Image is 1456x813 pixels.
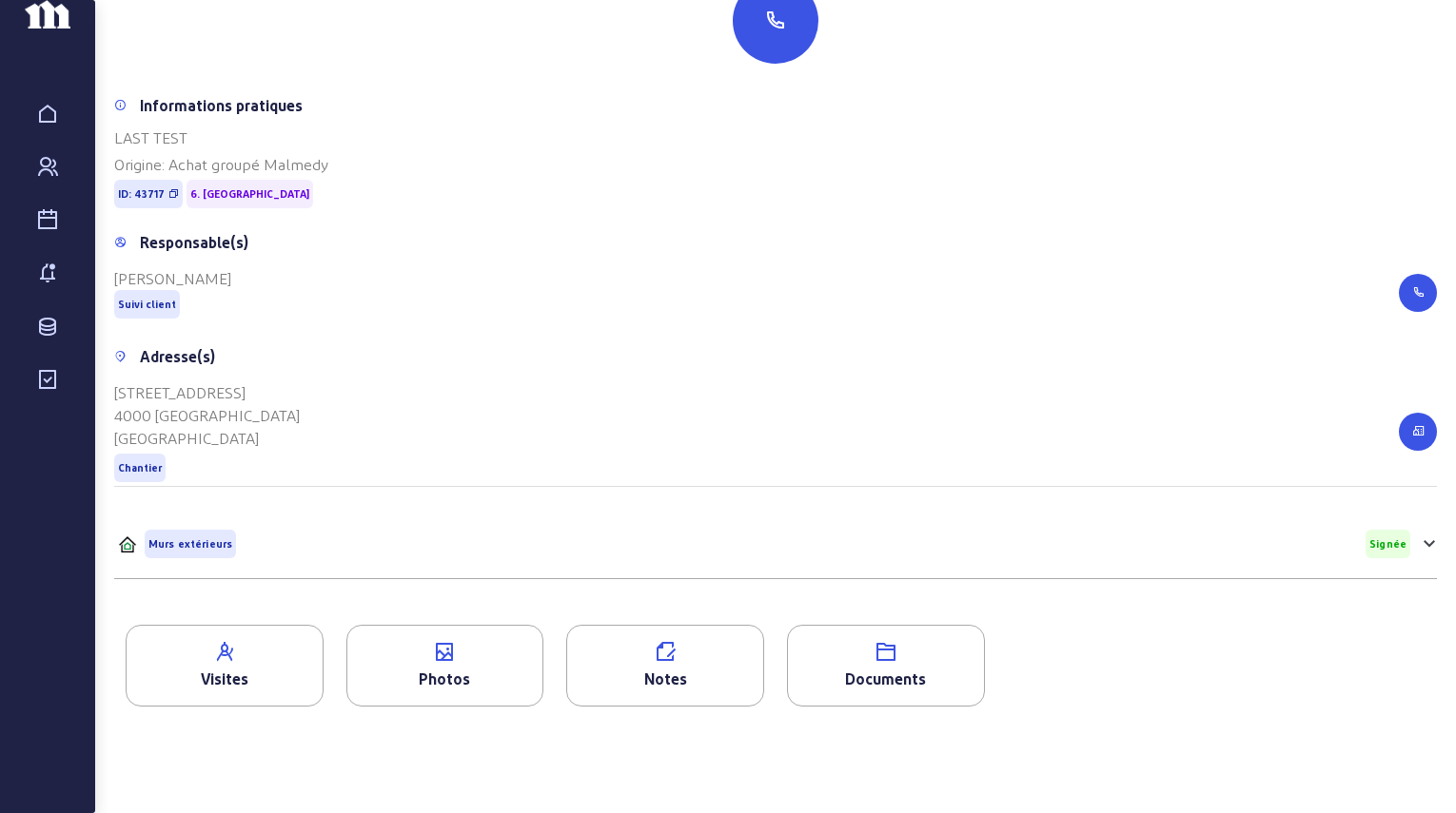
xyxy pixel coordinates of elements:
span: Murs extérieurs [148,537,232,551]
span: Signée [1369,537,1407,551]
div: [PERSON_NAME] [114,267,231,290]
mat-expansion-panel-header: CIMEMurs extérieursSignée [114,517,1437,571]
div: Visites [127,668,323,690]
div: LAST TEST [114,126,1437,149]
span: Chantier [118,461,162,474]
div: [STREET_ADDRESS] [114,381,300,404]
span: ID: 43717 [118,187,165,201]
div: [GEOGRAPHIC_DATA] [114,427,300,450]
div: Responsable(s) [140,231,248,254]
div: Adresse(s) [140,345,215,368]
span: Suivi client [118,298,176,311]
div: Informations pratiques [140,94,303,117]
div: Photos [347,668,543,690]
div: 4000 [GEOGRAPHIC_DATA] [114,404,300,427]
img: CIME [118,535,137,552]
div: Documents [788,668,984,690]
div: Origine: Achat groupé Malmedy [114,153,1437,176]
span: 6. [GEOGRAPHIC_DATA] [190,187,309,201]
div: Notes [567,668,763,690]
